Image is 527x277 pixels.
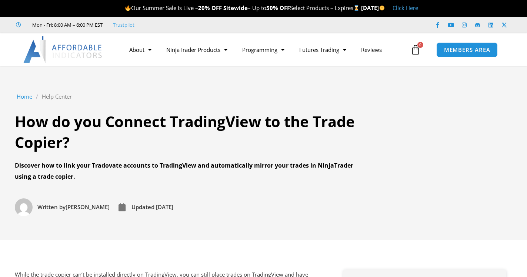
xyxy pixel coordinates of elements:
a: Click Here [393,4,418,11]
span: 0 [417,42,423,48]
time: [DATE] [156,203,173,211]
img: ⌛ [354,5,359,11]
img: Picture of David Koehler [15,198,33,216]
strong: Sitewide [223,4,248,11]
a: About [122,41,159,58]
span: Our Summer Sale is Live – – Up to Select Products – Expires [125,4,361,11]
a: MEMBERS AREA [436,42,498,57]
nav: Menu [122,41,408,58]
a: Help Center [42,92,72,102]
h1: How do you Connect TradingView to the Trade Copier? [15,111,356,153]
a: Trustpilot [113,22,134,28]
span: Written by [37,203,66,211]
span: [PERSON_NAME] [36,202,110,212]
strong: 20% OFF [198,4,222,11]
span: Mon - Fri: 8:00 AM – 6:00 PM EST [30,20,103,29]
strong: 50% OFF [266,4,290,11]
img: 🔥 [125,5,131,11]
a: 0 [399,39,432,60]
a: Programming [235,41,292,58]
a: Futures Trading [292,41,354,58]
div: Discover how to link your Tradovate accounts to TradingView and automatically mirror your trades ... [15,160,356,182]
span: Updated [131,203,154,211]
strong: [DATE] [361,4,385,11]
span: MEMBERS AREA [444,47,490,53]
span: / [36,92,38,102]
a: NinjaTrader Products [159,41,235,58]
a: Home [17,92,32,102]
img: 🌞 [379,5,385,11]
img: LogoAI | Affordable Indicators – NinjaTrader [23,36,103,63]
a: Reviews [354,41,389,58]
